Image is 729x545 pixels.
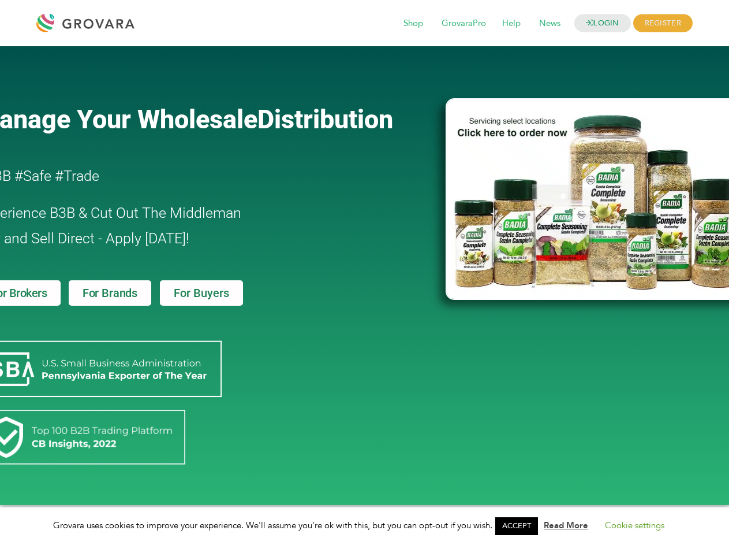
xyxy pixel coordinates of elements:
[69,280,151,306] a: For Brands
[433,13,494,35] span: GrovaraPro
[83,287,137,299] span: For Brands
[531,17,569,30] a: News
[495,517,538,535] a: ACCEPT
[395,17,431,30] a: Shop
[433,17,494,30] a: GrovaraPro
[494,13,529,35] span: Help
[531,13,569,35] span: News
[53,520,676,531] span: Grovara uses cookies to improve your experience. We'll assume you're ok with this, but you can op...
[633,14,693,32] span: REGISTER
[174,287,229,299] span: For Buyers
[257,104,393,135] span: Distribution
[494,17,529,30] a: Help
[395,13,431,35] span: Shop
[574,14,631,32] a: LOGIN
[605,520,664,531] a: Cookie settings
[160,280,243,306] a: For Buyers
[544,520,588,531] a: Read More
